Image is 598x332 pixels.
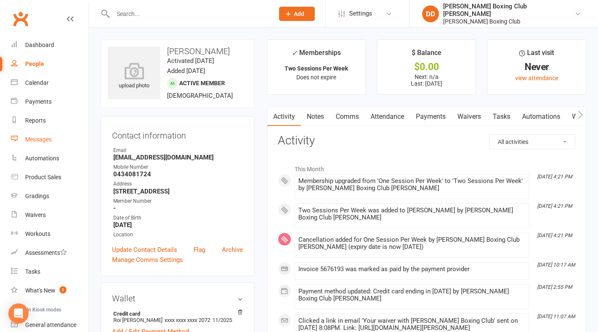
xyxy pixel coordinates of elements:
i: ✓ [292,49,297,57]
div: What's New [25,287,55,294]
div: Last visit [519,47,554,63]
div: DD [422,5,439,22]
div: [PERSON_NAME] Boxing Club [PERSON_NAME] [443,3,574,18]
div: Reports [25,117,46,124]
a: Archive [222,245,243,255]
div: Date of Birth [113,214,243,222]
a: Messages [11,130,89,149]
div: People [25,60,44,67]
li: Roi [PERSON_NAME] [112,309,243,324]
span: 1 [60,286,66,293]
div: Workouts [25,230,50,237]
i: [DATE] 10:17 AM [537,262,575,268]
a: Automations [516,107,566,126]
a: Payments [410,107,452,126]
a: Gradings [11,187,89,206]
div: Assessments [25,249,67,256]
button: Add [279,7,315,21]
span: Settings [349,4,372,23]
div: Gradings [25,193,49,199]
a: view attendance [515,75,558,81]
div: Email [113,146,243,154]
strong: Credit card [113,311,239,317]
div: Member Number [113,197,243,205]
a: Update Contact Details [112,245,177,255]
input: Search... [110,8,268,20]
a: Flag [193,245,205,255]
i: [DATE] 4:21 PM [537,233,572,238]
div: Never [495,63,578,71]
div: Cancellation added for One Session Per Week by [PERSON_NAME] Boxing Club [PERSON_NAME] (expiry da... [298,236,525,251]
a: Automations [11,149,89,168]
strong: - [113,204,243,212]
strong: 0434081724 [113,170,243,178]
time: Activated [DATE] [167,57,214,65]
span: 11/2025 [212,317,232,323]
a: Reports [11,111,89,130]
div: Product Sales [25,174,61,180]
span: Active member [179,80,225,86]
div: Address [113,180,243,188]
i: [DATE] 4:21 PM [537,203,572,209]
a: Activity [267,107,301,126]
strong: Two Sessions Per Week [285,65,348,72]
strong: [STREET_ADDRESS] [113,188,243,195]
a: Comms [330,107,365,126]
span: xxxx xxxx xxxx 2072 [165,317,210,323]
a: Payments [11,92,89,111]
a: Calendar [11,73,89,92]
div: upload photo [108,63,160,90]
h3: Activity [278,134,575,147]
div: Waivers [25,212,46,218]
div: Tasks [25,268,40,275]
a: What's New1 [11,281,89,300]
strong: [EMAIL_ADDRESS][DOMAIN_NAME] [113,154,243,161]
div: Invoice 5676193 was marked as paid by the payment provider [298,266,525,273]
div: Location [113,231,243,239]
div: Automations [25,155,59,162]
a: Tasks [487,107,516,126]
div: Mobile Number [113,163,243,171]
div: Two Sessions Per Week was added to [PERSON_NAME] by [PERSON_NAME] Boxing Club [PERSON_NAME] [298,207,525,221]
div: [PERSON_NAME] Boxing Club [443,18,574,25]
div: Calendar [25,79,49,86]
h3: Wallet [112,294,243,303]
a: Product Sales [11,168,89,187]
a: Dashboard [11,36,89,55]
a: Assessments [11,243,89,262]
div: General attendance [25,322,76,328]
span: Does not expire [296,74,336,81]
i: [DATE] 2:55 PM [537,284,572,290]
a: Attendance [365,107,410,126]
div: Messages [25,136,52,143]
i: [DATE] 11:07 AM [537,314,575,319]
i: [DATE] 4:21 PM [537,174,572,180]
a: Waivers [452,107,487,126]
li: This Month [278,160,575,174]
a: Notes [301,107,330,126]
div: Clicked a link in email 'Your waiver with [PERSON_NAME] Boxing Club' sent on [DATE] 8:08PM. Link:... [298,317,525,332]
h3: Contact information [112,128,243,140]
div: Dashboard [25,42,54,48]
a: Manage Comms Settings [112,255,183,265]
a: Waivers [11,206,89,225]
strong: [DATE] [113,221,243,229]
time: Added [DATE] [167,67,205,75]
a: Clubworx [10,8,31,29]
div: Open Intercom Messenger [8,303,29,324]
div: Payment method updated: Credit card ending in [DATE] by [PERSON_NAME] Boxing Club [PERSON_NAME] [298,288,525,302]
div: Payments [25,98,52,105]
div: Membership upgraded from 'One Session Per Week' to 'Two Sessions Per Week' by [PERSON_NAME] Boxin... [298,178,525,192]
span: Add [294,10,304,17]
p: Next: n/a Last: [DATE] [385,73,468,87]
div: Memberships [292,47,341,63]
div: $0.00 [385,63,468,71]
span: [DEMOGRAPHIC_DATA] [167,92,233,99]
a: People [11,55,89,73]
div: $ Balance [412,47,441,63]
a: Tasks [11,262,89,281]
a: Workouts [11,225,89,243]
h3: [PERSON_NAME] [108,47,247,56]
